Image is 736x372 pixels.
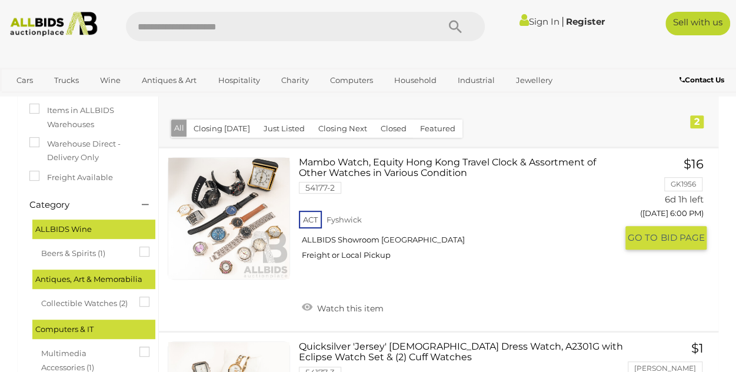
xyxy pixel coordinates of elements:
[32,270,155,289] div: Antiques, Art & Memorabilia
[387,71,444,90] a: Household
[374,119,414,138] button: Closed
[308,157,617,269] a: Mambo Watch, Equity Hong Kong Travel Clock & Assortment of Other Watches in Various Condition 541...
[29,104,146,131] label: Items in ALLBIDS Warehouses
[413,119,462,138] button: Featured
[41,294,129,310] span: Collectible Watches (2)
[625,226,707,250] button: GO TOBID PAGE
[508,71,560,90] a: Jewellery
[561,15,564,28] span: |
[684,157,704,171] span: $16
[274,71,317,90] a: Charity
[314,303,384,314] span: Watch this item
[566,16,605,27] a: Register
[9,90,46,109] a: Office
[299,298,387,316] a: Watch this item
[660,232,704,244] span: BID PAGE
[211,71,268,90] a: Hospitality
[5,12,102,36] img: Allbids.com.au
[680,74,727,87] a: Contact Us
[46,71,86,90] a: Trucks
[92,71,128,90] a: Wine
[680,75,724,84] b: Contact Us
[322,71,381,90] a: Computers
[426,12,485,41] button: Search
[187,119,257,138] button: Closing [DATE]
[634,157,707,251] a: $16 GK1956 6d 1h left ([DATE] 6:00 PM) GO TOBID PAGE
[9,71,41,90] a: Cars
[450,71,502,90] a: Industrial
[627,232,660,244] span: GO TO
[519,16,560,27] a: Sign In
[29,200,124,210] h4: Category
[52,90,92,109] a: Sports
[171,119,187,137] button: All
[691,341,704,356] span: $1
[98,90,197,109] a: [GEOGRAPHIC_DATA]
[257,119,312,138] button: Just Listed
[29,171,113,184] label: Freight Available
[665,12,730,35] a: Sell with us
[32,320,155,339] div: Computers & IT
[29,137,146,165] label: Warehouse Direct - Delivery Only
[311,119,374,138] button: Closing Next
[41,244,129,260] span: Beers & Spirits (1)
[134,71,204,90] a: Antiques & Art
[32,220,155,239] div: ALLBIDS Wine
[690,115,704,128] div: 2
